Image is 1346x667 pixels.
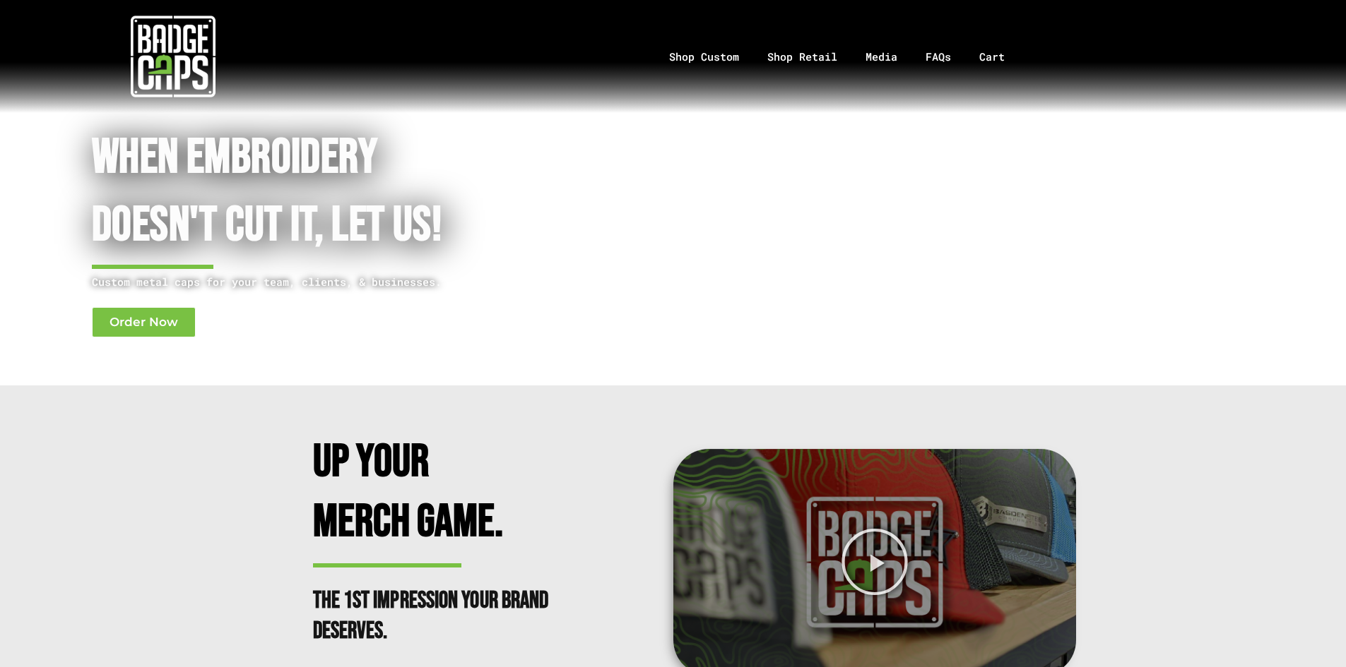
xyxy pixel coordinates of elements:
[313,433,560,552] h2: Up Your Merch Game.
[92,273,598,291] p: Custom metal caps for your team, clients, & businesses.
[346,20,1346,94] nav: Menu
[655,20,753,94] a: Shop Custom
[110,316,178,328] span: Order Now
[840,527,909,596] div: Play Video
[753,20,851,94] a: Shop Retail
[131,14,216,99] img: badgecaps white logo with green acccent
[92,124,598,260] h1: When Embroidery Doesn't cut it, Let Us!
[965,20,1037,94] a: Cart
[851,20,911,94] a: Media
[92,307,196,337] a: Order Now
[911,20,965,94] a: FAQs
[313,586,560,647] h2: The 1st impression your brand deserves.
